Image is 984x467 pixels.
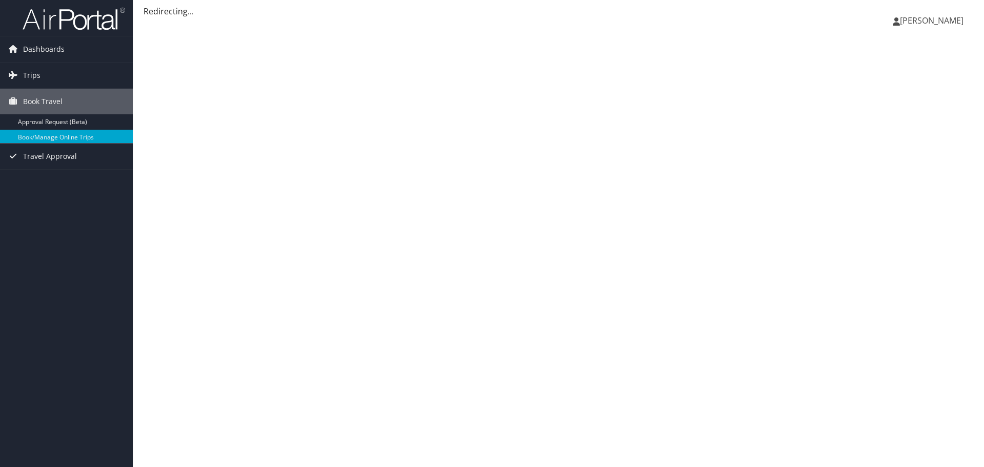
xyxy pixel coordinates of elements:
[23,36,65,62] span: Dashboards
[893,5,974,36] a: [PERSON_NAME]
[23,144,77,169] span: Travel Approval
[23,7,125,31] img: airportal-logo.png
[900,15,963,26] span: [PERSON_NAME]
[23,89,63,114] span: Book Travel
[23,63,40,88] span: Trips
[143,5,974,17] div: Redirecting...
